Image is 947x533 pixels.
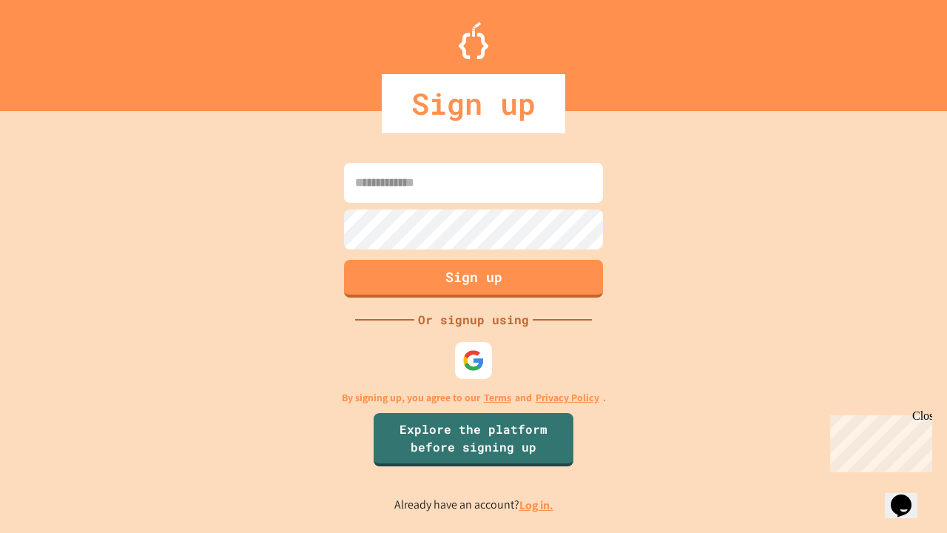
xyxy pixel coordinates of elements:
[344,260,603,298] button: Sign up
[382,74,565,133] div: Sign up
[462,349,485,372] img: google-icon.svg
[6,6,102,94] div: Chat with us now!Close
[374,413,573,466] a: Explore the platform before signing up
[885,474,932,518] iframe: chat widget
[519,497,553,513] a: Log in.
[394,496,553,514] p: Already have an account?
[342,390,606,406] p: By signing up, you agree to our and .
[414,311,533,329] div: Or signup using
[824,409,932,472] iframe: chat widget
[484,390,511,406] a: Terms
[536,390,599,406] a: Privacy Policy
[459,22,488,59] img: Logo.svg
